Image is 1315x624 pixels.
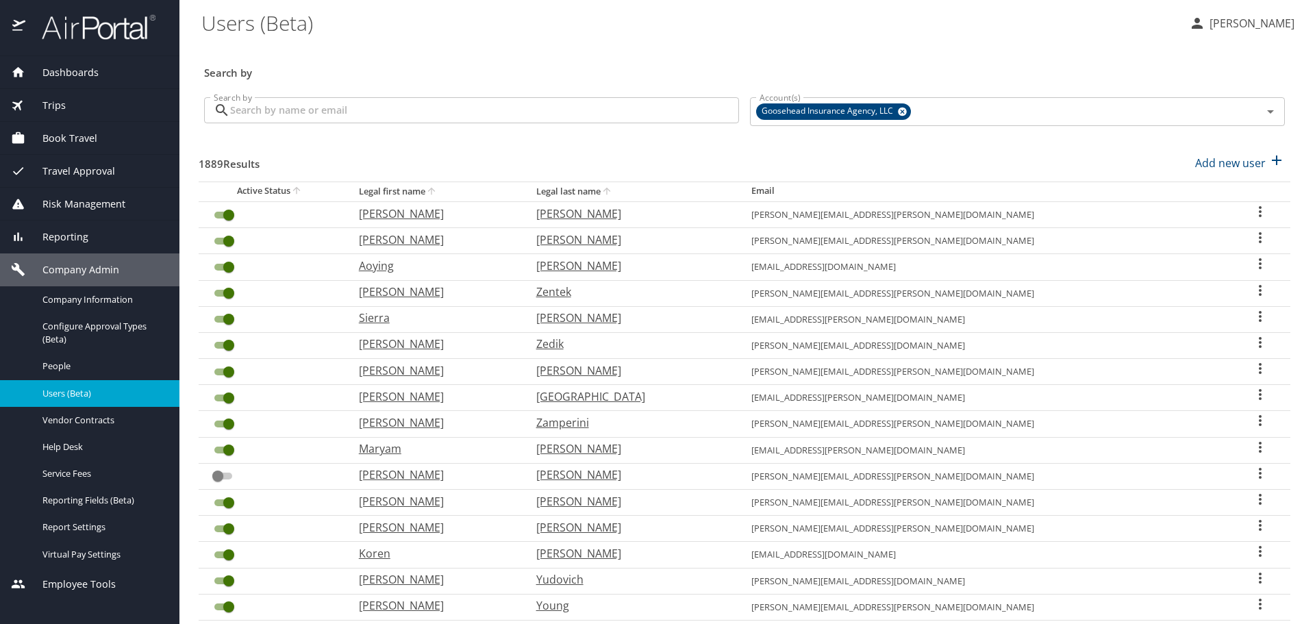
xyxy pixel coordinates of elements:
div: Goosehead Insurance Agency, LLC [756,103,911,120]
p: Add new user [1195,155,1266,171]
span: Help Desk [42,440,163,453]
td: [PERSON_NAME][EMAIL_ADDRESS][DOMAIN_NAME] [740,332,1230,358]
span: Dashboards [25,65,99,80]
input: Search by name or email [230,97,739,123]
button: sort [601,186,614,199]
p: [PERSON_NAME] [536,440,724,457]
td: [PERSON_NAME][EMAIL_ADDRESS][PERSON_NAME][DOMAIN_NAME] [740,359,1230,385]
td: [PERSON_NAME][EMAIL_ADDRESS][PERSON_NAME][DOMAIN_NAME] [740,201,1230,227]
p: [PERSON_NAME] [536,519,724,536]
td: [EMAIL_ADDRESS][PERSON_NAME][DOMAIN_NAME] [740,437,1230,463]
p: [PERSON_NAME] [359,414,509,431]
p: Maryam [359,440,509,457]
p: Sierra [359,310,509,326]
p: [PERSON_NAME] [359,284,509,300]
p: Yudovich [536,571,724,588]
td: [PERSON_NAME][EMAIL_ADDRESS][PERSON_NAME][DOMAIN_NAME] [740,228,1230,254]
span: Goosehead Insurance Agency, LLC [756,104,901,118]
span: Company Admin [25,262,119,277]
span: People [42,360,163,373]
td: [PERSON_NAME][EMAIL_ADDRESS][PERSON_NAME][DOMAIN_NAME] [740,594,1230,620]
p: [PERSON_NAME] [359,519,509,536]
p: [PERSON_NAME] [359,336,509,352]
span: Company Information [42,293,163,306]
p: [PERSON_NAME] [536,232,724,248]
td: [PERSON_NAME][EMAIL_ADDRESS][DOMAIN_NAME] [740,568,1230,594]
span: Trips [25,98,66,113]
span: Reporting Fields (Beta) [42,494,163,507]
button: [PERSON_NAME] [1183,11,1300,36]
span: Users (Beta) [42,387,163,400]
p: Young [536,597,724,614]
span: Service Fees [42,467,163,480]
span: Risk Management [25,197,125,212]
th: Legal first name [348,182,525,201]
p: Zedik [536,336,724,352]
p: [PERSON_NAME] [536,493,724,510]
span: Travel Approval [25,164,115,179]
p: [GEOGRAPHIC_DATA] [536,388,724,405]
p: [PERSON_NAME] [536,258,724,274]
p: [PERSON_NAME] [536,545,724,562]
p: [PERSON_NAME] [536,362,724,379]
span: Report Settings [42,521,163,534]
p: [PERSON_NAME] [536,466,724,483]
th: Active Status [199,182,348,201]
span: Reporting [25,229,88,245]
img: icon-airportal.png [12,14,27,40]
p: [PERSON_NAME] [359,493,509,510]
button: Open [1261,102,1280,121]
td: [EMAIL_ADDRESS][PERSON_NAME][DOMAIN_NAME] [740,385,1230,411]
p: [PERSON_NAME] [1205,15,1294,32]
span: Book Travel [25,131,97,146]
td: [PERSON_NAME][EMAIL_ADDRESS][PERSON_NAME][DOMAIN_NAME] [740,411,1230,437]
p: Zamperini [536,414,724,431]
td: [EMAIL_ADDRESS][DOMAIN_NAME] [740,542,1230,568]
p: [PERSON_NAME] [359,205,509,222]
p: Zentek [536,284,724,300]
p: [PERSON_NAME] [359,232,509,248]
td: [EMAIL_ADDRESS][PERSON_NAME][DOMAIN_NAME] [740,306,1230,332]
p: [PERSON_NAME] [359,388,509,405]
button: Add new user [1190,148,1290,178]
p: Koren [359,545,509,562]
h1: Users (Beta) [201,1,1178,44]
p: Aoying [359,258,509,274]
p: [PERSON_NAME] [359,466,509,483]
td: [PERSON_NAME][EMAIL_ADDRESS][PERSON_NAME][DOMAIN_NAME] [740,490,1230,516]
td: [PERSON_NAME][EMAIL_ADDRESS][PERSON_NAME][DOMAIN_NAME] [740,280,1230,306]
th: Legal last name [525,182,740,201]
p: [PERSON_NAME] [359,362,509,379]
button: sort [290,185,304,198]
img: airportal-logo.png [27,14,155,40]
span: Configure Approval Types (Beta) [42,320,163,346]
td: [PERSON_NAME][EMAIL_ADDRESS][PERSON_NAME][DOMAIN_NAME] [740,516,1230,542]
p: [PERSON_NAME] [536,205,724,222]
td: [PERSON_NAME][EMAIL_ADDRESS][PERSON_NAME][DOMAIN_NAME] [740,463,1230,489]
h3: Search by [204,57,1285,81]
p: [PERSON_NAME] [536,310,724,326]
p: [PERSON_NAME] [359,597,509,614]
th: Email [740,182,1230,201]
span: Virtual Pay Settings [42,548,163,561]
p: [PERSON_NAME] [359,571,509,588]
h3: 1889 Results [199,148,260,172]
span: Employee Tools [25,577,116,592]
span: Vendor Contracts [42,414,163,427]
button: sort [425,186,439,199]
td: [EMAIL_ADDRESS][DOMAIN_NAME] [740,254,1230,280]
